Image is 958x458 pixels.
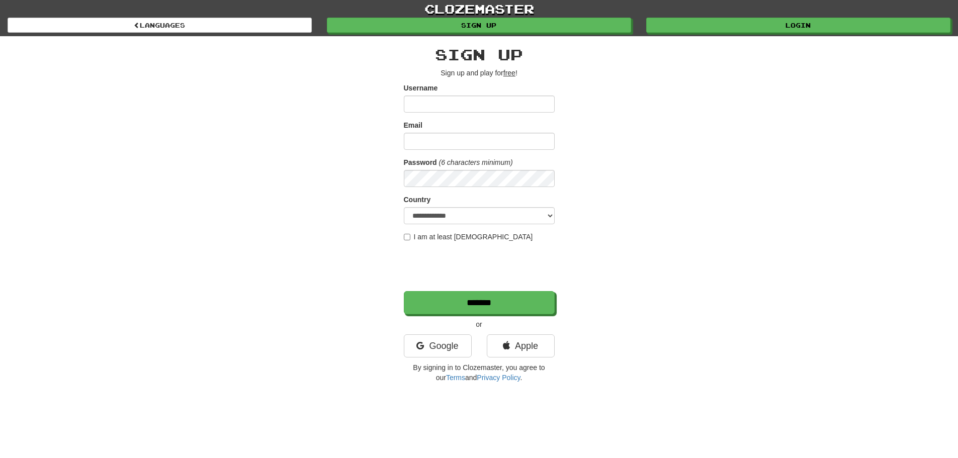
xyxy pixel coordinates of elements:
[404,247,557,286] iframe: reCAPTCHA
[404,362,555,383] p: By signing in to Clozemaster, you agree to our and .
[404,157,437,167] label: Password
[8,18,312,33] a: Languages
[404,234,410,240] input: I am at least [DEMOGRAPHIC_DATA]
[477,374,520,382] a: Privacy Policy
[487,334,555,357] a: Apple
[503,69,515,77] u: free
[446,374,465,382] a: Terms
[404,195,431,205] label: Country
[404,120,422,130] label: Email
[404,83,438,93] label: Username
[404,46,555,63] h2: Sign up
[439,158,513,166] em: (6 characters minimum)
[404,232,533,242] label: I am at least [DEMOGRAPHIC_DATA]
[404,319,555,329] p: or
[404,334,472,357] a: Google
[404,68,555,78] p: Sign up and play for !
[327,18,631,33] a: Sign up
[646,18,950,33] a: Login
